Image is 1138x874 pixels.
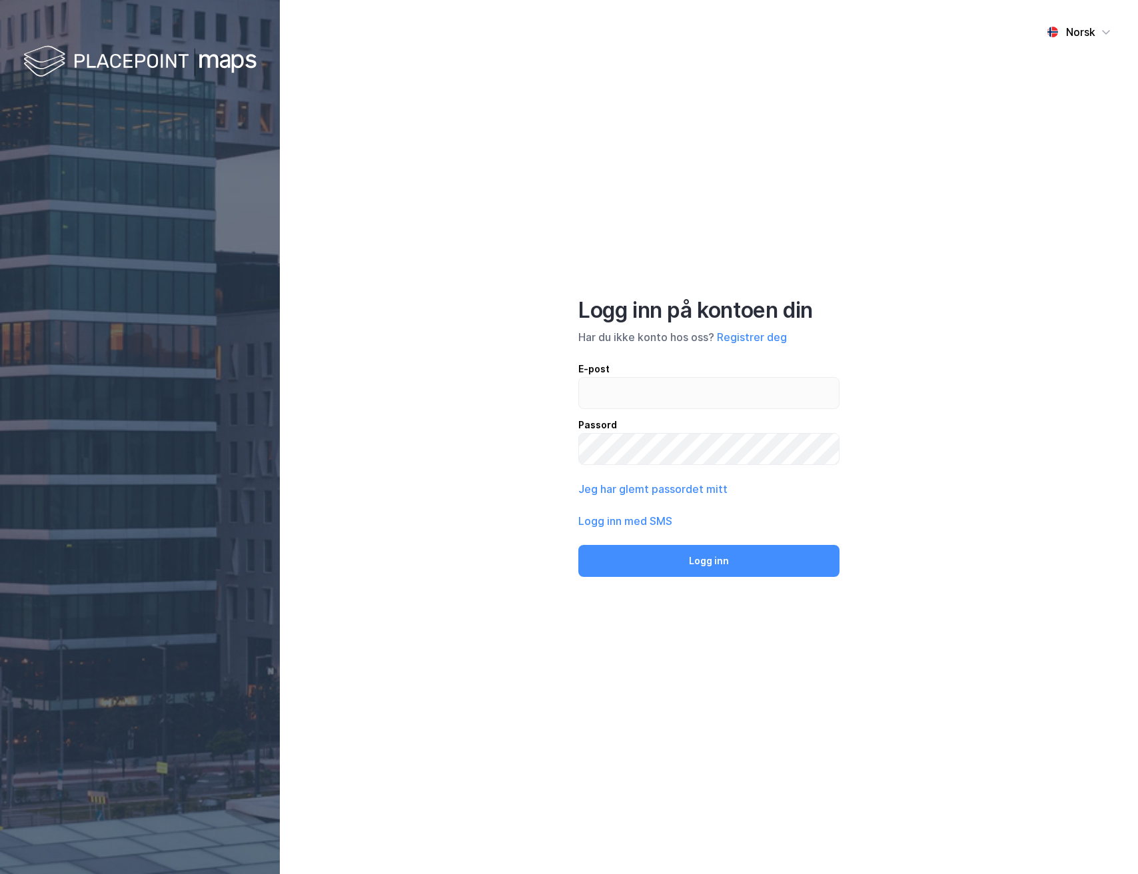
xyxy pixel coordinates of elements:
div: Logg inn på kontoen din [578,297,840,324]
button: Logg inn med SMS [578,513,672,529]
button: Logg inn [578,545,840,577]
button: Jeg har glemt passordet mitt [578,481,728,497]
button: Registrer deg [717,329,787,345]
div: Norsk [1066,24,1095,40]
div: E-post [578,361,840,377]
div: Passord [578,417,840,433]
img: logo-white.f07954bde2210d2a523dddb988cd2aa7.svg [23,43,257,82]
div: Har du ikke konto hos oss? [578,329,840,345]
